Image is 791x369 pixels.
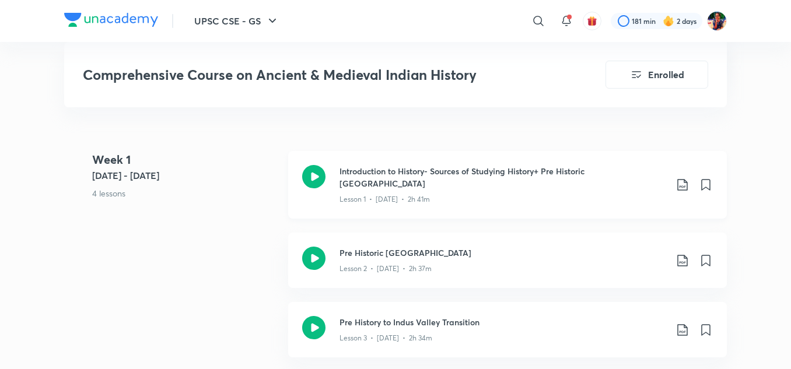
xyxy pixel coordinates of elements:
a: Pre Historic [GEOGRAPHIC_DATA]Lesson 2 • [DATE] • 2h 37m [288,233,727,302]
p: Lesson 1 • [DATE] • 2h 41m [339,194,430,205]
img: Solanki Ghorai [707,11,727,31]
h4: Week 1 [92,151,279,168]
img: streak [663,15,674,27]
p: 4 lessons [92,187,279,199]
h5: [DATE] - [DATE] [92,168,279,182]
h3: Introduction to History- Sources of Studying History+ Pre Historic [GEOGRAPHIC_DATA] [339,165,666,189]
h3: Comprehensive Course on Ancient & Medieval Indian History [83,66,540,83]
p: Lesson 2 • [DATE] • 2h 37m [339,263,432,274]
button: UPSC CSE - GS [187,9,286,33]
img: Company Logo [64,13,158,27]
img: avatar [587,16,597,26]
button: avatar [583,12,601,30]
h3: Pre History to Indus Valley Transition [339,316,666,328]
h3: Pre Historic [GEOGRAPHIC_DATA] [339,247,666,259]
a: Company Logo [64,13,158,30]
a: Introduction to History- Sources of Studying History+ Pre Historic [GEOGRAPHIC_DATA]Lesson 1 • [D... [288,151,727,233]
p: Lesson 3 • [DATE] • 2h 34m [339,333,432,343]
button: Enrolled [605,61,708,89]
